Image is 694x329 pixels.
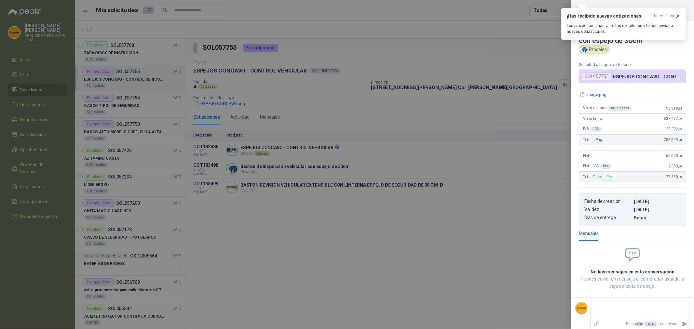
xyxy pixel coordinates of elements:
[678,107,682,110] span: ,32
[636,322,643,326] span: Ctrl
[579,275,686,290] p: Puedes enviar un mensaje al comprador usando la caja de texto de abajo.
[582,72,612,80] div: SOL057755
[664,116,682,121] span: 633.277
[584,199,631,204] p: Fecha de creación
[645,322,657,326] span: ENTER
[634,207,681,212] p: [DATE]
[579,45,610,54] div: Proselec
[613,74,683,79] p: ESPEJOS CONCAVO - CONTROL VEHICULAR
[654,13,675,19] span: hace 1 hora
[567,13,651,19] h3: ¡Has recibido nuevas cotizaciones!
[678,117,682,121] span: ,29
[678,164,682,168] span: ,00
[678,138,682,142] span: ,98
[583,164,611,169] span: Flete IVA
[664,127,682,131] span: 120.322
[678,154,682,158] span: ,00
[579,268,686,275] h2: No hay mensajes en esta conversación
[678,127,682,131] span: ,69
[634,215,681,220] p: 5 dias
[567,23,681,34] p: Los proveedores han visto tus solicitudes y te han enviado nuevas cotizaciones.
[583,138,606,142] span: Total a Pagar
[608,106,632,111] div: x 4 Unidades
[575,302,588,314] img: Company Logo
[580,46,587,53] img: Company Logo
[583,173,617,181] span: Total Flete
[579,7,587,14] button: Close
[666,153,682,158] span: 65.000
[583,116,602,121] span: Valor bruto
[584,207,631,212] p: Validez
[591,126,602,132] div: 19 %
[666,175,682,179] span: 77.350
[583,153,592,158] span: Flete
[583,126,602,132] span: IVA
[561,8,686,40] button: ¡Has recibido nuevas cotizaciones!hace 1 hora Los proveedores han visto tus solicitudes y te han ...
[600,164,612,169] div: 19 %
[602,173,615,181] div: Flex
[579,62,686,67] p: Solicitud a la que pertenece
[664,106,682,111] span: 158.319
[666,164,682,168] span: 12.350
[592,5,686,16] div: COT183498
[678,175,682,179] span: ,00
[583,106,632,111] span: Valor unitario
[664,138,682,142] span: 753.599
[579,230,599,237] div: Mensajes
[634,199,681,204] p: [DATE]
[584,215,631,220] p: Días de entrega
[579,91,607,98] button: image.png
